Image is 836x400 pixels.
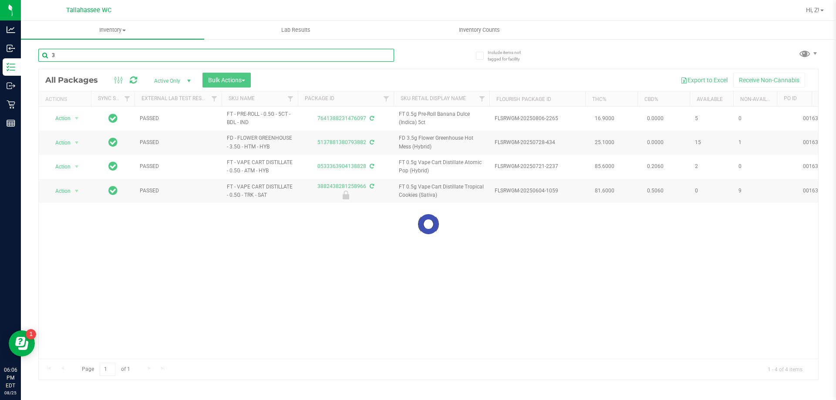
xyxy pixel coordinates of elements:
inline-svg: Retail [7,100,15,109]
iframe: Resource center [9,330,35,356]
a: Inventory [21,21,204,39]
a: Inventory Counts [388,21,571,39]
span: Include items not tagged for facility [488,49,531,62]
inline-svg: Reports [7,119,15,128]
span: Hi, Z! [806,7,819,13]
p: 08/25 [4,390,17,396]
p: 06:06 PM EDT [4,366,17,390]
span: Tallahassee WC [66,7,111,14]
input: Search Package ID, Item Name, SKU, Lot or Part Number... [38,49,394,62]
inline-svg: Inventory [7,63,15,71]
inline-svg: Inbound [7,44,15,53]
a: Lab Results [204,21,388,39]
span: Inventory [21,26,204,34]
inline-svg: Outbound [7,81,15,90]
inline-svg: Analytics [7,25,15,34]
span: Inventory Counts [447,26,512,34]
span: Lab Results [270,26,322,34]
iframe: Resource center unread badge [26,329,36,339]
